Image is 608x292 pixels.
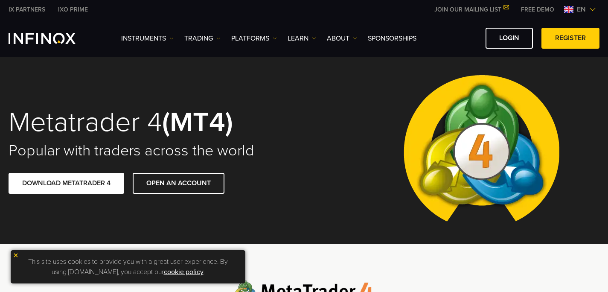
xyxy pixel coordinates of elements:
a: OPEN AN ACCOUNT [133,173,224,194]
a: DOWNLOAD METATRADER 4 [9,173,124,194]
p: This site uses cookies to provide you with a great user experience. By using [DOMAIN_NAME], you a... [15,254,241,279]
a: PLATFORMS [231,33,277,44]
a: INFINOX [52,5,94,14]
a: cookie policy [164,268,204,276]
span: en [573,4,589,15]
a: JOIN OUR MAILING LIST [428,6,515,13]
a: REGISTER [541,28,599,49]
h1: Metatrader 4 [9,108,292,137]
a: TRADING [184,33,221,44]
a: Learn [288,33,316,44]
a: SPONSORSHIPS [368,33,416,44]
img: Meta Trader 4 [397,57,566,244]
h2: Popular with traders across the world [9,141,292,160]
a: INFINOX Logo [9,33,96,44]
strong: (MT4) [162,105,233,139]
img: yellow close icon [13,252,19,258]
a: INFINOX MENU [515,5,561,14]
a: LOGIN [486,28,533,49]
a: INFINOX [2,5,52,14]
a: ABOUT [327,33,357,44]
a: Instruments [121,33,174,44]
